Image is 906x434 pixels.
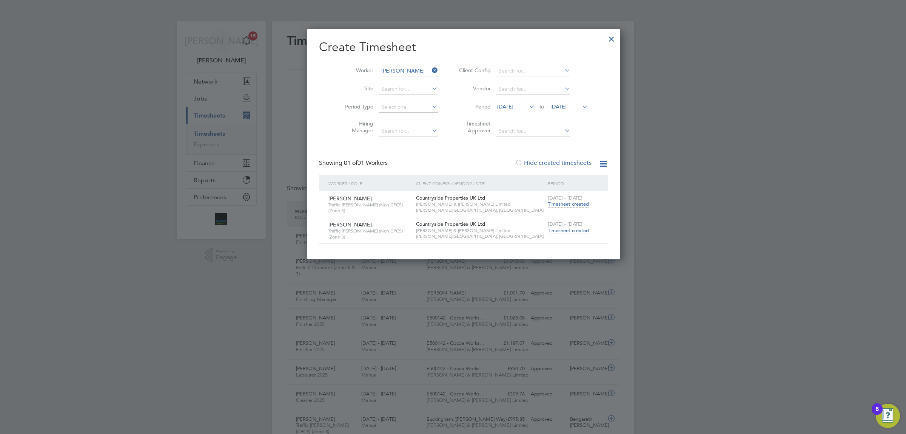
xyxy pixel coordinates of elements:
span: [PERSON_NAME] [328,221,372,228]
label: Period Type [339,103,373,110]
input: Search for... [496,126,570,136]
div: Client Config / Vendor / Site [414,175,545,192]
button: Open Resource Center, 8 new notifications [876,404,900,428]
span: Timesheet created [548,227,589,234]
h2: Create Timesheet [319,39,608,55]
label: Timesheet Approver [457,120,491,134]
input: Search for... [379,84,438,95]
span: [PERSON_NAME] [328,195,372,202]
label: Hide created timesheets [515,159,592,167]
span: Traffic [PERSON_NAME] (Non CPCS) (Zone 3) [328,228,410,240]
span: [DATE] [497,103,513,110]
div: 8 [875,409,879,419]
label: Site [339,85,373,92]
div: Showing [319,159,389,167]
span: [PERSON_NAME][GEOGRAPHIC_DATA], [GEOGRAPHIC_DATA] [416,207,544,213]
span: [PERSON_NAME][GEOGRAPHIC_DATA], [GEOGRAPHIC_DATA] [416,233,544,239]
input: Select one [379,102,438,113]
input: Search for... [379,66,438,76]
label: Client Config [457,67,491,74]
span: [DATE] - [DATE] [548,221,582,227]
label: Vendor [457,85,491,92]
input: Search for... [496,84,570,95]
span: Countryside Properties UK Ltd [416,221,485,227]
label: Period [457,103,491,110]
span: [PERSON_NAME] & [PERSON_NAME] Limited [416,201,544,207]
input: Search for... [496,66,570,76]
div: Period [546,175,601,192]
span: Countryside Properties UK Ltd [416,195,485,201]
label: Hiring Manager [339,120,373,134]
span: 01 Workers [344,159,388,167]
span: [PERSON_NAME] & [PERSON_NAME] Limited [416,228,544,234]
span: [DATE] [550,103,567,110]
span: [DATE] - [DATE] [548,195,582,201]
input: Search for... [379,126,438,136]
span: To [536,102,546,112]
label: Worker [339,67,373,74]
span: Timesheet created [548,201,589,208]
span: 01 of [344,159,357,167]
span: Traffic [PERSON_NAME] (Non CPCS) (Zone 3) [328,202,410,214]
div: Worker / Role [327,175,414,192]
